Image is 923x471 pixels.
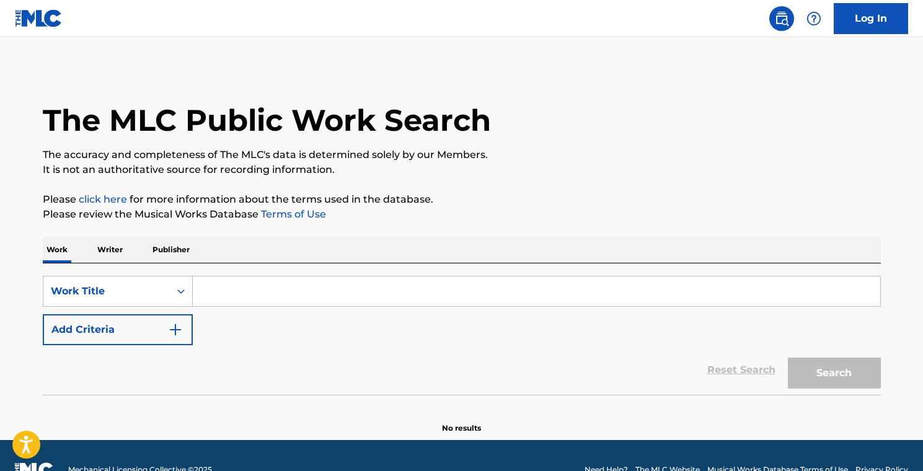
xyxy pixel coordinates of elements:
h1: The MLC Public Work Search [43,102,491,139]
button: Add Criteria [43,314,193,345]
img: help [806,11,821,26]
p: Work [43,237,71,263]
div: Help [802,6,826,31]
a: Log In [834,3,908,34]
img: MLC Logo [15,9,63,27]
img: 9d2ae6d4665cec9f34b9.svg [168,322,183,337]
p: Please review the Musical Works Database [43,207,881,222]
p: No results [442,408,481,434]
a: Terms of Use [258,208,326,220]
img: search [774,11,789,26]
p: It is not an authoritative source for recording information. [43,162,881,177]
a: click here [79,193,127,205]
a: Public Search [769,6,794,31]
div: Work Title [51,284,162,299]
p: Please for more information about the terms used in the database. [43,192,881,207]
p: The accuracy and completeness of The MLC's data is determined solely by our Members. [43,147,881,162]
p: Writer [94,237,126,263]
form: Search Form [43,276,881,395]
p: Publisher [149,237,193,263]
